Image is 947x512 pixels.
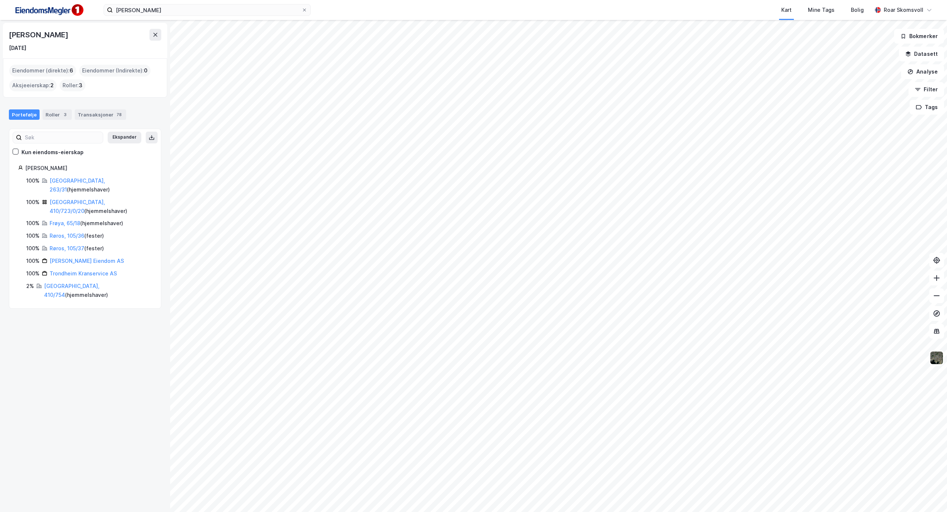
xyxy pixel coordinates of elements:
[26,257,40,265] div: 100%
[50,270,117,277] a: Trondheim Kranservice AS
[901,64,944,79] button: Analyse
[70,66,73,75] span: 6
[910,100,944,115] button: Tags
[884,6,923,14] div: Roar Skomsvoll
[115,111,123,118] div: 78
[43,109,72,120] div: Roller
[108,132,141,143] button: Ekspander
[899,47,944,61] button: Datasett
[44,283,100,298] a: [GEOGRAPHIC_DATA], 410/754
[9,109,40,120] div: Portefølje
[50,199,105,214] a: [GEOGRAPHIC_DATA], 410/723/0/20
[79,65,151,77] div: Eiendommer (Indirekte) :
[930,351,944,365] img: 9k=
[50,231,104,240] div: ( fester )
[909,82,944,97] button: Filter
[50,245,84,251] a: Røros, 105/37
[60,79,85,91] div: Roller :
[910,477,947,512] div: Kontrollprogram for chat
[144,66,148,75] span: 0
[9,29,70,41] div: [PERSON_NAME]
[9,79,57,91] div: Aksjeeierskap :
[79,81,82,90] span: 3
[50,233,84,239] a: Røros, 105/36
[44,282,152,299] div: ( hjemmelshaver )
[851,6,864,14] div: Bolig
[26,244,40,253] div: 100%
[26,176,40,185] div: 100%
[781,6,792,14] div: Kart
[50,177,105,193] a: [GEOGRAPHIC_DATA], 263/31
[113,4,301,16] input: Søk på adresse, matrikkel, gårdeiere, leietakere eller personer
[808,6,835,14] div: Mine Tags
[50,258,124,264] a: [PERSON_NAME] Eiendom AS
[910,477,947,512] iframe: Chat Widget
[25,164,152,173] div: [PERSON_NAME]
[50,220,80,226] a: Frøya, 65/18
[50,198,152,216] div: ( hjemmelshaver )
[26,198,40,207] div: 100%
[50,81,54,90] span: 2
[61,111,69,118] div: 3
[26,219,40,228] div: 100%
[26,231,40,240] div: 100%
[9,65,76,77] div: Eiendommer (direkte) :
[50,219,123,228] div: ( hjemmelshaver )
[50,244,104,253] div: ( fester )
[50,176,152,194] div: ( hjemmelshaver )
[9,44,26,52] div: [DATE]
[75,109,126,120] div: Transaksjoner
[12,2,86,18] img: F4PB6Px+NJ5v8B7XTbfpPpyloAAAAASUVORK5CYII=
[26,282,34,291] div: 2%
[21,148,84,157] div: Kun eiendoms-eierskap
[22,132,103,143] input: Søk
[26,269,40,278] div: 100%
[894,29,944,44] button: Bokmerker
